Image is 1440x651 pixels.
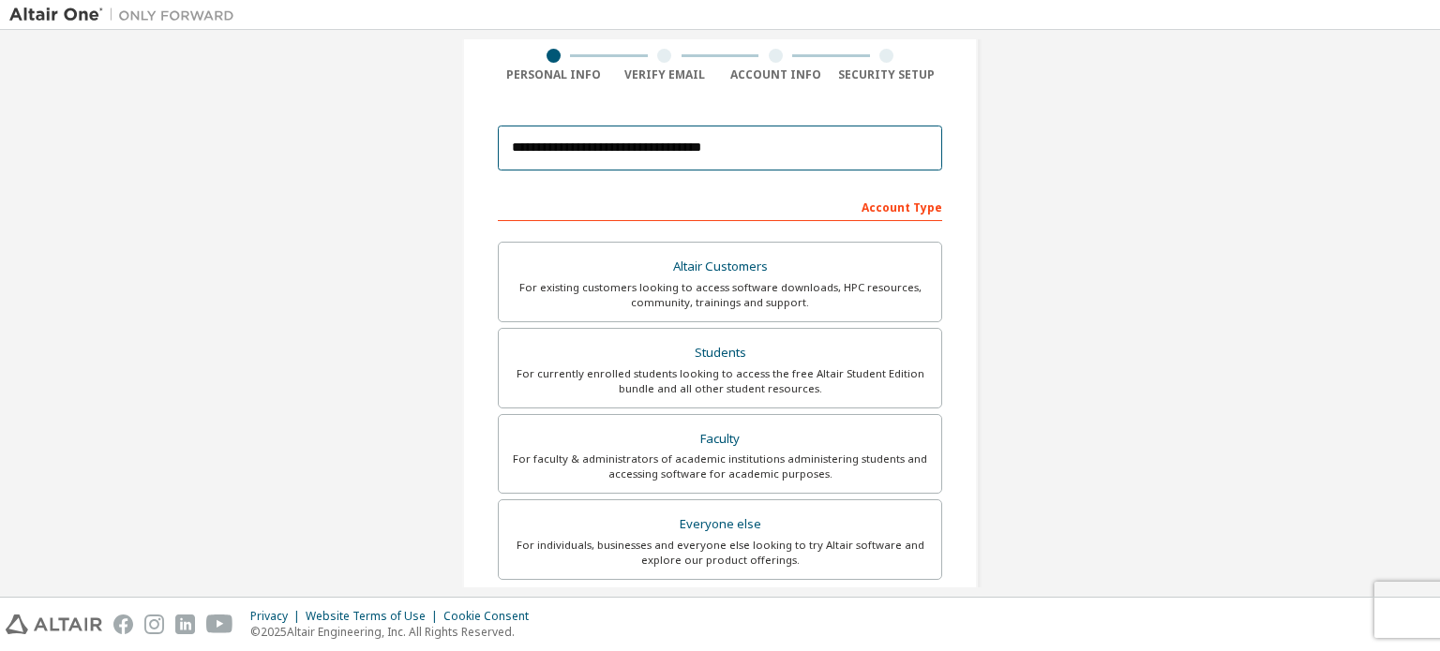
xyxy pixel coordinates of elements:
div: Account Info [720,67,832,82]
img: youtube.svg [206,614,233,634]
img: altair_logo.svg [6,614,102,634]
div: Cookie Consent [443,609,540,624]
div: Personal Info [498,67,609,82]
img: linkedin.svg [175,614,195,634]
div: Students [510,340,930,366]
div: Altair Customers [510,254,930,280]
div: For existing customers looking to access software downloads, HPC resources, community, trainings ... [510,280,930,310]
p: © 2025 Altair Engineering, Inc. All Rights Reserved. [250,624,540,640]
img: instagram.svg [144,614,164,634]
div: Everyone else [510,511,930,538]
div: For currently enrolled students looking to access the free Altair Student Edition bundle and all ... [510,366,930,396]
div: Privacy [250,609,306,624]
div: Account Type [498,191,942,221]
div: For faculty & administrators of academic institutions administering students and accessing softwa... [510,451,930,481]
div: Verify Email [609,67,721,82]
div: For individuals, businesses and everyone else looking to try Altair software and explore our prod... [510,538,930,568]
img: facebook.svg [113,614,133,634]
div: Faculty [510,426,930,452]
div: Website Terms of Use [306,609,443,624]
div: Security Setup [832,67,943,82]
img: Altair One [9,6,244,24]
